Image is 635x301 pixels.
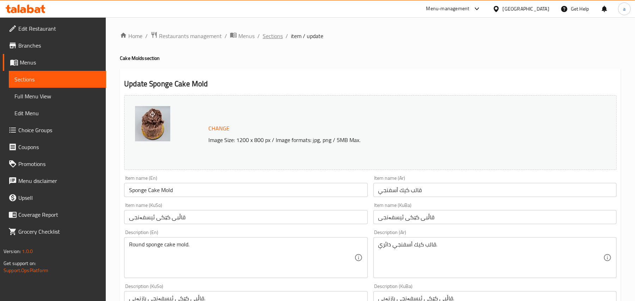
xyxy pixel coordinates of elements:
a: Restaurants management [151,31,222,41]
li: / [225,32,227,40]
a: Sections [9,71,106,88]
p: Image Size: 1200 x 800 px / Image formats: jpg, png / 5MB Max. [206,136,558,144]
span: Full Menu View [14,92,100,100]
span: item / update [291,32,323,40]
a: Support.OpsPlatform [4,266,48,275]
a: Grocery Checklist [3,223,106,240]
span: Branches [18,41,100,50]
h4: Cake Molds section [120,55,621,62]
span: a [623,5,625,13]
span: Coupons [18,143,100,151]
span: Promotions [18,160,100,168]
span: Choice Groups [18,126,100,134]
div: [GEOGRAPHIC_DATA] [503,5,549,13]
a: Edit Restaurant [3,20,106,37]
span: Get support on: [4,259,36,268]
a: Menus [3,54,106,71]
textarea: Round sponge cake mold. [129,241,354,275]
span: Coverage Report [18,210,100,219]
div: Menu-management [426,5,470,13]
span: Change [208,123,230,134]
input: Enter name Ar [373,183,617,197]
a: Edit Menu [9,105,106,122]
input: Enter name En [124,183,367,197]
li: / [145,32,148,40]
span: Menus [20,58,100,67]
a: Menu disclaimer [3,172,106,189]
textarea: قالب كيك أسفنجي دائري. [378,241,603,275]
img: Al_Faqma__%D9%82%D8%A7%D9%84%D8%A8_%D8%B3%D8%A8%D9%88%D9%86%D8%AC_%D9%83%D9%8A%D9%83_638155143578... [135,106,170,141]
nav: breadcrumb [120,31,621,41]
input: Enter name KuSo [124,210,367,224]
a: Coupons [3,139,106,155]
input: Enter name KuBa [373,210,617,224]
a: Choice Groups [3,122,106,139]
a: Coverage Report [3,206,106,223]
span: 1.0.0 [22,247,33,256]
a: Home [120,32,142,40]
span: Restaurants management [159,32,222,40]
button: Change [206,121,232,136]
span: Upsell [18,193,100,202]
li: / [286,32,288,40]
a: Full Menu View [9,88,106,105]
li: / [257,32,260,40]
a: Menus [230,31,255,41]
a: Upsell [3,189,106,206]
span: Sections [14,75,100,84]
span: Grocery Checklist [18,227,100,236]
span: Version: [4,247,21,256]
span: Menu disclaimer [18,177,100,185]
span: Menus [238,32,255,40]
h2: Update Sponge Cake Mold [124,79,617,89]
a: Promotions [3,155,106,172]
a: Sections [263,32,283,40]
span: Edit Menu [14,109,100,117]
a: Branches [3,37,106,54]
span: Edit Restaurant [18,24,100,33]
